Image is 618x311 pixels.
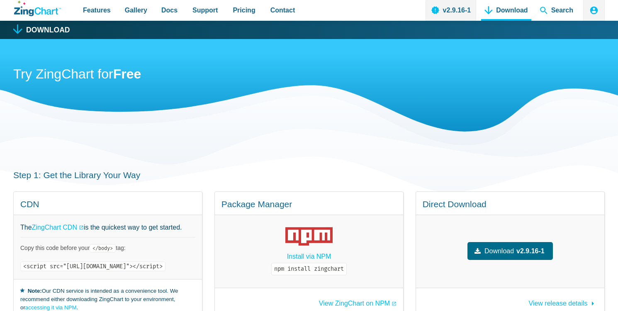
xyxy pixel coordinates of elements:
[25,304,77,311] a: accessing it via NPM
[90,244,116,252] code: </body>
[423,198,598,210] h4: Direct Download
[28,288,42,294] strong: Note:
[516,245,545,257] strong: v2.9.16-1
[20,244,195,252] p: Copy this code before your tag:
[13,169,605,181] h3: Step 1: Get the Library Your Way
[20,262,165,271] code: <script src="[URL][DOMAIN_NAME]"></script>
[14,1,61,16] a: ZingChart Logo. Click to return to the homepage
[20,198,195,210] h4: CDN
[113,66,141,81] strong: Free
[233,5,255,16] span: Pricing
[529,300,588,307] span: View release details
[287,251,331,262] a: Install via NPM
[467,242,553,260] a: Downloadv2.9.16-1
[32,222,84,233] a: ZingChart CDN
[484,245,514,257] span: Download
[161,5,178,16] span: Docs
[529,296,598,307] a: View release details
[20,222,195,233] p: The is the quickest way to get started.
[270,5,295,16] span: Contact
[192,5,218,16] span: Support
[125,5,147,16] span: Gallery
[13,66,605,84] h2: Try ZingChart for
[83,5,111,16] span: Features
[319,300,397,307] a: View ZingChart on NPM
[26,27,70,34] h1: Download
[221,198,397,210] h4: Package Manager
[271,263,347,275] code: npm install zingchart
